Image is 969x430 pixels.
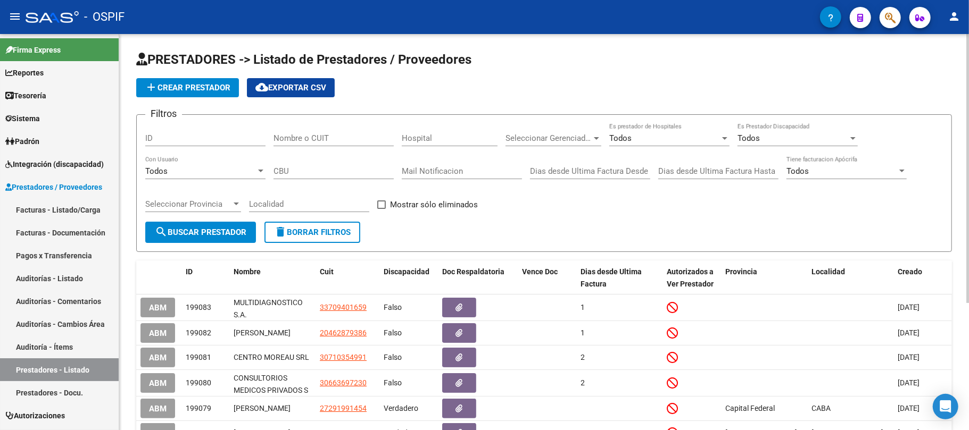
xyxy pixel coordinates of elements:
[186,267,193,276] span: ID
[247,78,335,97] button: Exportar CSV
[145,199,231,209] span: Seleccionar Provincia
[149,328,167,338] span: ABM
[576,260,662,296] datatable-header-cell: Dias desde Ultima Factura
[5,44,61,56] span: Firma Express
[581,303,585,311] span: 1
[5,113,40,124] span: Sistema
[234,327,311,339] div: [PERSON_NAME]
[522,267,558,276] span: Vence Doc
[274,227,351,237] span: Borrar Filtros
[807,260,893,296] datatable-header-cell: Localidad
[438,260,518,296] datatable-header-cell: Doc Respaldatoria
[264,222,360,243] button: Borrar Filtros
[140,399,175,418] button: ABM
[811,404,831,412] span: CABA
[140,298,175,317] button: ABM
[5,90,46,102] span: Tesorería
[136,78,239,97] button: Crear Prestador
[518,260,576,296] datatable-header-cell: Vence Doc
[384,303,402,311] span: Falso
[384,267,429,276] span: Discapacidad
[5,158,104,170] span: Integración (discapacidad)
[181,260,229,296] datatable-header-cell: ID
[384,328,402,337] span: Falso
[5,67,44,79] span: Reportes
[140,373,175,393] button: ABM
[320,328,367,337] span: 20462879386
[186,303,211,311] span: 199083
[379,260,438,296] datatable-header-cell: Discapacidad
[186,404,211,412] span: 199079
[933,394,958,419] div: Open Intercom Messenger
[667,267,714,288] span: Autorizados a Ver Prestador
[384,378,402,387] span: Falso
[145,81,158,94] mat-icon: add
[234,402,311,415] div: [PERSON_NAME]
[234,351,311,364] div: CENTRO MOREAU SRL
[5,181,102,193] span: Prestadores / Proveedores
[898,353,920,361] span: [DATE]
[581,353,585,361] span: 2
[721,260,807,296] datatable-header-cell: Provincia
[149,378,167,388] span: ABM
[149,303,167,313] span: ABM
[898,404,920,412] span: [DATE]
[609,133,632,143] span: Todos
[145,222,256,243] button: Buscar Prestador
[662,260,721,296] datatable-header-cell: Autorizados a Ver Prestador
[786,166,809,176] span: Todos
[5,136,39,147] span: Padrón
[581,267,642,288] span: Dias desde Ultima Factura
[893,260,952,296] datatable-header-cell: Creado
[898,328,920,337] span: [DATE]
[155,225,168,238] mat-icon: search
[320,404,367,412] span: 27291991454
[898,303,920,311] span: [DATE]
[145,106,182,121] h3: Filtros
[811,267,845,276] span: Localidad
[948,10,960,23] mat-icon: person
[234,297,311,319] div: MULTIDIAGNOSTICO S.A.
[5,410,65,421] span: Autorizaciones
[145,166,168,176] span: Todos
[274,225,287,238] mat-icon: delete
[84,5,125,29] span: - OSPIF
[898,267,922,276] span: Creado
[229,260,316,296] datatable-header-cell: Nombre
[384,353,402,361] span: Falso
[149,404,167,414] span: ABM
[234,267,261,276] span: Nombre
[581,328,585,337] span: 1
[320,353,367,361] span: 30710354991
[316,260,379,296] datatable-header-cell: Cuit
[738,133,760,143] span: Todos
[725,267,757,276] span: Provincia
[140,348,175,367] button: ABM
[234,372,311,394] div: CONSULTORIOS MEDICOS PRIVADOS S A
[442,267,504,276] span: Doc Respaldatoria
[320,267,334,276] span: Cuit
[320,303,367,311] span: 33709401659
[140,323,175,343] button: ABM
[581,378,585,387] span: 2
[320,378,367,387] span: 30663697230
[145,83,230,92] span: Crear Prestador
[186,328,211,337] span: 199082
[9,10,21,23] mat-icon: menu
[898,378,920,387] span: [DATE]
[384,404,418,412] span: Verdadero
[186,353,211,361] span: 199081
[725,404,775,412] span: Capital Federal
[506,133,592,143] span: Seleccionar Gerenciador
[136,52,471,67] span: PRESTADORES -> Listado de Prestadores / Proveedores
[255,81,268,94] mat-icon: cloud_download
[186,378,211,387] span: 199080
[149,353,167,362] span: ABM
[155,227,246,237] span: Buscar Prestador
[390,198,478,211] span: Mostrar sólo eliminados
[255,83,326,92] span: Exportar CSV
